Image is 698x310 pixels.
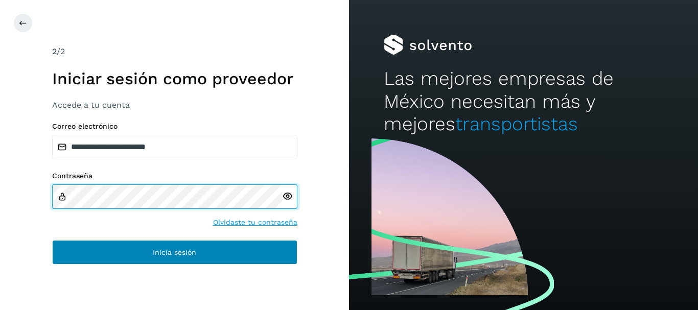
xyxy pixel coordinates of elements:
span: 2 [52,46,57,56]
h2: Las mejores empresas de México necesitan más y mejores [384,67,663,135]
span: Inicia sesión [153,249,196,256]
div: /2 [52,45,297,58]
span: transportistas [455,113,578,135]
button: Inicia sesión [52,240,297,265]
h1: Iniciar sesión como proveedor [52,69,297,88]
label: Contraseña [52,172,297,180]
h3: Accede a tu cuenta [52,100,297,110]
a: Olvidaste tu contraseña [213,217,297,228]
label: Correo electrónico [52,122,297,131]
